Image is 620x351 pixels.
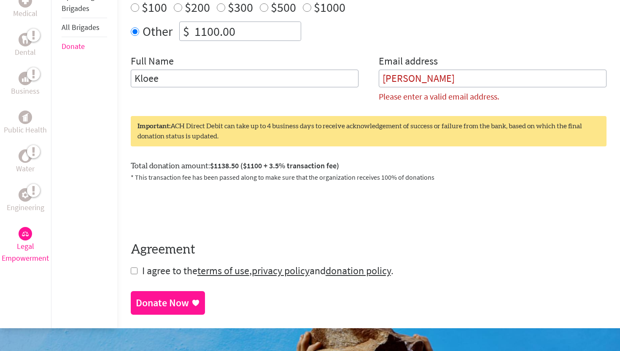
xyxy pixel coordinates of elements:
strong: Important: [137,123,170,130]
div: Dental [19,33,32,46]
img: Legal Empowerment [22,231,29,236]
a: donation policy [326,264,391,277]
h4: Agreement [131,242,607,257]
div: ACH Direct Debit can take up to 4 business days to receive acknowledgement of success or failure ... [131,116,607,146]
img: Business [22,75,29,82]
p: Water [16,163,35,175]
label: Full Name [131,54,174,70]
a: terms of use [197,264,249,277]
p: Engineering [7,202,44,213]
a: DentalDental [15,33,36,58]
input: Your Email [379,70,607,87]
label: Total donation amount: [131,160,339,172]
input: Enter Amount [193,22,301,40]
label: Please enter a valid email address. [379,91,499,103]
span: $1138.50 ($1100 + 3.5% transaction fee) [210,161,339,170]
div: Water [19,149,32,163]
li: All Brigades [62,18,107,37]
a: BusinessBusiness [11,72,40,97]
label: Email address [379,54,438,70]
img: Dental [22,36,29,44]
div: Donate Now [136,296,189,310]
p: Dental [15,46,36,58]
p: Public Health [4,124,47,136]
a: All Brigades [62,22,100,32]
a: WaterWater [16,149,35,175]
p: * This transaction fee has been passed along to make sure that the organization receives 100% of ... [131,172,607,182]
img: Engineering [22,192,29,198]
li: Donate [62,37,107,56]
a: EngineeringEngineering [7,188,44,213]
img: Water [22,151,29,161]
div: $ [180,22,193,40]
div: Legal Empowerment [19,227,32,240]
span: I agree to the , and . [142,264,394,277]
p: Medical [13,8,38,19]
a: Donate [62,41,85,51]
label: Other [143,22,173,41]
a: Legal EmpowermentLegal Empowerment [2,227,49,264]
a: privacy policy [252,264,310,277]
div: Engineering [19,188,32,202]
a: Public HealthPublic Health [4,111,47,136]
div: Public Health [19,111,32,124]
a: Donate Now [131,291,205,315]
img: Public Health [22,113,29,121]
input: Enter Full Name [131,70,359,87]
div: Business [19,72,32,85]
p: Business [11,85,40,97]
p: Legal Empowerment [2,240,49,264]
iframe: reCAPTCHA [131,192,259,225]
